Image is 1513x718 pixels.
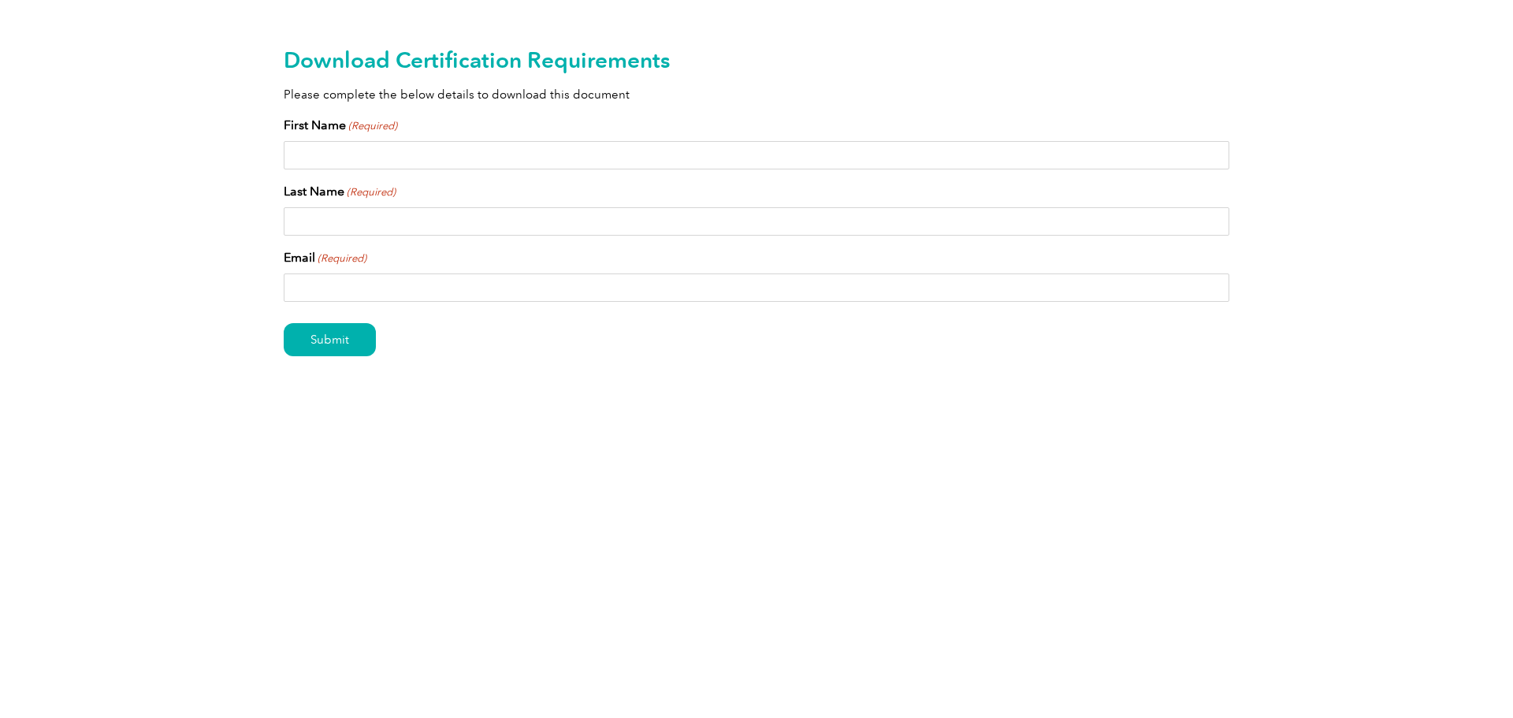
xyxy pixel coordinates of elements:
label: First Name [284,116,397,135]
h2: Download Certification Requirements [284,47,1229,73]
span: (Required) [346,184,396,200]
label: Email [284,248,366,267]
input: Submit [284,323,376,356]
p: Please complete the below details to download this document [284,86,1229,103]
span: (Required) [317,251,367,266]
label: Last Name [284,182,396,201]
span: (Required) [348,118,398,134]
